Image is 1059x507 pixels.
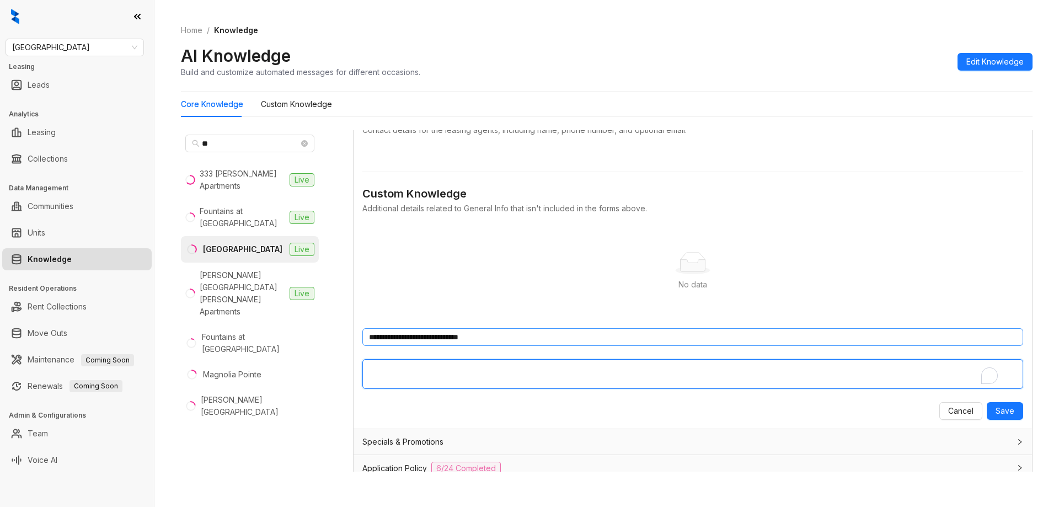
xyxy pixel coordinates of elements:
li: Team [2,423,152,445]
div: Specials & Promotions [354,429,1032,455]
div: Application Policy6/24 Completed [354,455,1032,482]
li: Renewals [2,375,152,397]
div: [PERSON_NAME][GEOGRAPHIC_DATA] [201,394,314,418]
span: Live [290,287,314,300]
h3: Admin & Configurations [9,410,154,420]
li: Maintenance [2,349,152,371]
h3: Resident Operations [9,284,154,293]
div: [PERSON_NAME][GEOGRAPHIC_DATA][PERSON_NAME] Apartments [200,269,285,318]
button: Save [987,402,1023,420]
span: Edit Knowledge [966,56,1024,68]
div: Core Knowledge [181,98,243,110]
li: / [207,24,210,36]
div: Magnolia Pointe [203,369,261,381]
li: Communities [2,195,152,217]
span: Live [290,211,314,224]
li: Knowledge [2,248,152,270]
a: RenewalsComing Soon [28,375,122,397]
a: Home [179,24,205,36]
div: Custom Knowledge [362,185,1023,202]
span: search [192,140,200,147]
span: Live [290,173,314,186]
span: Knowledge [214,25,258,35]
li: Voice AI [2,449,152,471]
img: logo [11,9,19,24]
li: Move Outs [2,322,152,344]
button: Cancel [939,402,982,420]
span: collapsed [1017,439,1023,445]
span: Specials & Promotions [362,436,443,448]
span: Save [996,405,1014,417]
div: Contact details for the leasing agents, including name, phone number, and optional email. [362,124,1023,136]
a: Team [28,423,48,445]
h3: Leasing [9,62,154,72]
h3: Data Management [9,183,154,193]
div: Fountains at [GEOGRAPHIC_DATA] [200,205,285,230]
a: Communities [28,195,73,217]
div: No data [376,279,1010,291]
span: Cancel [948,405,974,417]
span: close-circle [301,140,308,147]
li: Rent Collections [2,296,152,318]
button: Edit Knowledge [958,53,1033,71]
a: Knowledge [28,248,72,270]
span: Coming Soon [69,380,122,392]
span: 6/24 Completed [431,462,501,475]
span: Live [290,243,314,256]
a: Voice AI [28,449,57,471]
a: Leasing [28,121,56,143]
li: Leads [2,74,152,96]
textarea: To enrich screen reader interactions, please activate Accessibility in Grammarly extension settings [362,359,1023,389]
div: Custom Knowledge [261,98,332,110]
a: Collections [28,148,68,170]
span: Fairfield [12,39,137,56]
div: Fountains at [GEOGRAPHIC_DATA] [202,331,314,355]
a: Leads [28,74,50,96]
h2: AI Knowledge [181,45,291,66]
a: Units [28,222,45,244]
span: Application Policy [362,462,427,474]
div: Build and customize automated messages for different occasions. [181,66,420,78]
div: [GEOGRAPHIC_DATA] [203,243,282,255]
li: Leasing [2,121,152,143]
div: Additional details related to General Info that isn't included in the forms above. [362,202,1023,215]
div: 333 [PERSON_NAME] Apartments [200,168,285,192]
a: Move Outs [28,322,67,344]
span: Coming Soon [81,354,134,366]
li: Collections [2,148,152,170]
li: Units [2,222,152,244]
h3: Analytics [9,109,154,119]
a: Rent Collections [28,296,87,318]
span: collapsed [1017,465,1023,471]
